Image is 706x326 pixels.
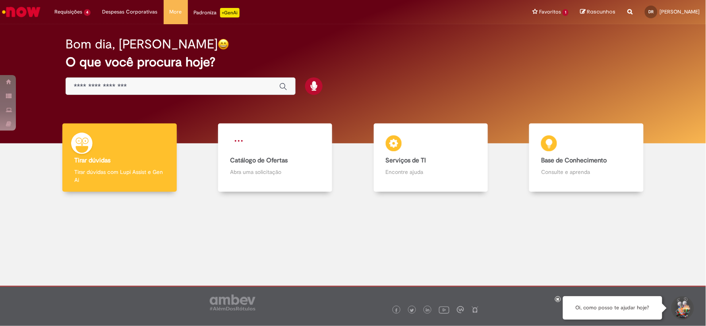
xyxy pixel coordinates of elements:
[170,8,182,16] span: More
[649,9,654,14] span: DR
[541,156,607,164] b: Base de Conhecimento
[410,309,414,312] img: logo_footer_twitter.png
[66,55,640,69] h2: O que você procura hoje?
[220,8,240,17] p: +GenAi
[457,306,464,313] img: logo_footer_workplace.png
[74,168,164,184] p: Tirar dúvidas com Lupi Assist e Gen Ai
[210,295,255,311] img: logo_footer_ambev_rotulo_gray.png
[386,156,426,164] b: Serviços de TI
[426,308,430,313] img: logo_footer_linkedin.png
[103,8,158,16] span: Despesas Corporativas
[541,168,631,176] p: Consulte e aprenda
[74,156,110,164] b: Tirar dúvidas
[439,305,449,315] img: logo_footer_youtube.png
[587,8,616,15] span: Rascunhos
[54,8,82,16] span: Requisições
[580,8,616,16] a: Rascunhos
[660,8,700,15] span: [PERSON_NAME]
[670,296,694,320] button: Iniciar Conversa de Suporte
[563,296,662,320] div: Oi, como posso te ajudar hoje?
[395,309,398,312] img: logo_footer_facebook.png
[386,168,476,176] p: Encontre ajuda
[1,4,42,20] img: ServiceNow
[194,8,240,17] div: Padroniza
[66,37,218,51] h2: Bom dia, [PERSON_NAME]
[539,8,561,16] span: Favoritos
[218,39,229,50] img: happy-face.png
[230,156,288,164] b: Catálogo de Ofertas
[197,123,353,192] a: Catálogo de Ofertas Abra uma solicitação
[84,9,91,16] span: 4
[509,123,664,192] a: Base de Conhecimento Consulte e aprenda
[472,306,479,313] img: logo_footer_naosei.png
[230,168,320,176] p: Abra uma solicitação
[563,9,569,16] span: 1
[42,123,197,192] a: Tirar dúvidas Tirar dúvidas com Lupi Assist e Gen Ai
[353,123,509,192] a: Serviços de TI Encontre ajuda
